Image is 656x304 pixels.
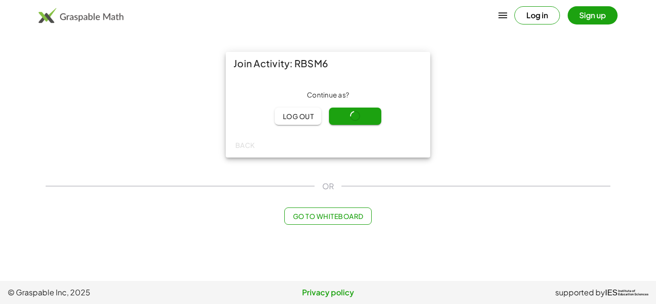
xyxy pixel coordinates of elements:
button: Sign up [568,6,618,24]
button: Log out [275,108,321,125]
span: OR [322,181,334,192]
span: IES [605,288,618,297]
span: Go to Whiteboard [292,212,363,220]
span: Log out [282,112,314,121]
button: Go to Whiteboard [284,207,371,225]
span: © Graspable Inc, 2025 [8,287,221,298]
a: Privacy policy [221,287,435,298]
span: Institute of Education Sciences [618,290,648,296]
div: Join Activity: RBSM6 [226,52,430,75]
span: supported by [555,287,605,298]
a: IESInstitute ofEducation Sciences [605,287,648,298]
button: Log in [514,6,560,24]
div: Continue as ? [233,90,423,100]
